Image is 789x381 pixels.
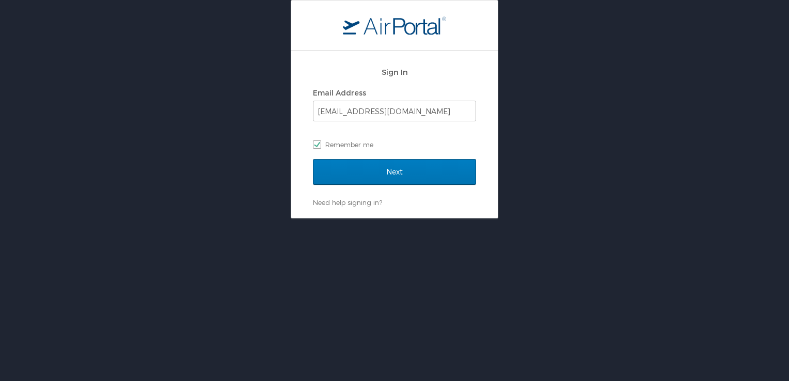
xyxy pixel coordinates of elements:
[313,66,476,78] h2: Sign In
[313,137,476,152] label: Remember me
[313,198,382,207] a: Need help signing in?
[343,16,446,35] img: logo
[313,88,366,97] label: Email Address
[313,159,476,185] input: Next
